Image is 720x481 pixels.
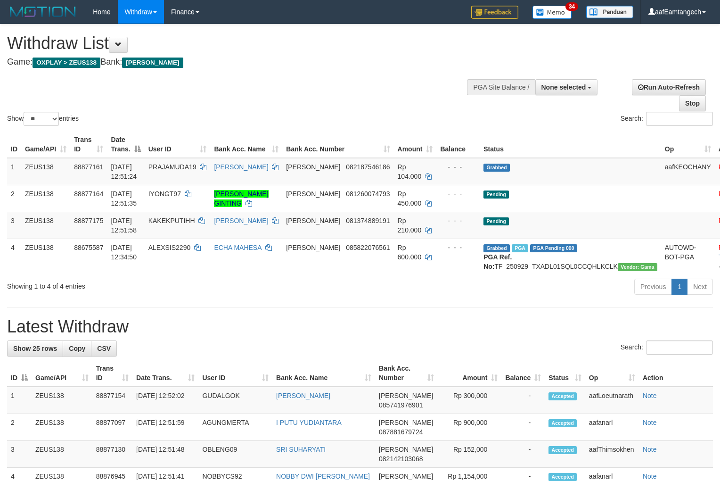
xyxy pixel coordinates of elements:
h4: Game: Bank: [7,58,471,67]
span: Rp 210.000 [398,217,422,234]
label: Show entries [7,112,79,126]
td: ZEUS138 [32,387,92,414]
img: Button%20Memo.svg [532,6,572,19]
a: Note [643,419,657,426]
span: Grabbed [483,164,510,172]
th: Balance [436,131,480,158]
td: [DATE] 12:51:59 [132,414,198,441]
img: MOTION_logo.png [7,5,79,19]
span: PRAJAMUDA19 [148,163,196,171]
b: PGA Ref. No: [483,253,512,270]
th: ID [7,131,21,158]
td: - [501,387,545,414]
td: [DATE] 12:52:02 [132,387,198,414]
div: - - - [440,162,476,172]
span: Pending [483,191,509,199]
td: ZEUS138 [21,158,70,185]
td: Rp 152,000 [438,441,501,468]
td: [DATE] 12:51:48 [132,441,198,468]
td: GUDALGOK [198,387,272,414]
th: Status [480,131,661,158]
span: [PERSON_NAME] [379,392,433,399]
td: aafThimsokhen [585,441,639,468]
span: 88675587 [74,244,103,251]
span: CSV [97,345,111,352]
span: Rp 104.000 [398,163,422,180]
span: [PERSON_NAME] [122,58,183,68]
input: Search: [646,340,713,355]
th: Game/API: activate to sort column ascending [32,360,92,387]
a: Note [643,392,657,399]
span: Copy 085822076561 to clipboard [346,244,390,251]
th: Action [639,360,713,387]
span: Accepted [548,419,577,427]
a: 1 [671,279,687,295]
span: IYONGT97 [148,190,181,198]
a: I PUTU YUDIANTARA [276,419,342,426]
td: 2 [7,185,21,212]
span: Copy [69,345,85,352]
span: [PERSON_NAME] [286,217,340,224]
div: - - - [440,243,476,252]
a: Copy [63,340,91,357]
span: 88877161 [74,163,103,171]
button: None selected [535,79,598,95]
a: [PERSON_NAME] [214,163,268,171]
a: ECHA MAHESA [214,244,261,251]
span: None selected [541,83,586,91]
span: Rp 600.000 [398,244,422,261]
a: [PERSON_NAME] [276,392,330,399]
a: Show 25 rows [7,340,63,357]
span: Accepted [548,473,577,481]
span: ALEXSIS2290 [148,244,191,251]
th: Balance: activate to sort column ascending [501,360,545,387]
span: 88877164 [74,190,103,198]
td: aafanarl [585,414,639,441]
a: Run Auto-Refresh [632,79,706,95]
span: [PERSON_NAME] [286,163,340,171]
span: [DATE] 12:51:24 [111,163,137,180]
th: Status: activate to sort column ascending [545,360,585,387]
th: Date Trans.: activate to sort column ascending [132,360,198,387]
td: 4 [7,239,21,275]
td: aafLoeutnarath [585,387,639,414]
span: 34 [565,2,578,11]
td: 1 [7,158,21,185]
th: Game/API: activate to sort column ascending [21,131,70,158]
td: ZEUS138 [21,239,70,275]
span: Copy 081260074793 to clipboard [346,190,390,198]
span: Copy 081374889191 to clipboard [346,217,390,224]
h1: Withdraw List [7,34,471,53]
span: Vendor URL: https://trx31.1velocity.biz [618,263,657,271]
th: Bank Acc. Name: activate to sort column ascending [272,360,375,387]
span: OXPLAY > ZEUS138 [33,58,100,68]
span: Copy 085741976901 to clipboard [379,401,423,409]
th: Trans ID: activate to sort column ascending [92,360,132,387]
div: - - - [440,189,476,199]
h1: Latest Withdraw [7,317,713,336]
a: NOBBY DWI [PERSON_NAME] [276,473,370,480]
td: 1 [7,387,32,414]
td: ZEUS138 [21,212,70,239]
span: KAKEKPUTIHH [148,217,195,224]
td: Rp 900,000 [438,414,501,441]
span: [PERSON_NAME] [379,419,433,426]
td: TF_250929_TXADL01SQL0CCQHLKCLK [480,239,661,275]
a: CSV [91,340,117,357]
td: OBLENG09 [198,441,272,468]
th: User ID: activate to sort column ascending [145,131,211,158]
div: - - - [440,216,476,225]
td: 88877097 [92,414,132,441]
div: Showing 1 to 4 of 4 entries [7,278,293,291]
td: 3 [7,441,32,468]
a: [PERSON_NAME] GINTING [214,190,268,207]
span: Copy 082142103068 to clipboard [379,455,423,463]
th: Bank Acc. Number: activate to sort column ascending [375,360,438,387]
span: [DATE] 12:34:50 [111,244,137,261]
td: aafKEOCHANY [661,158,715,185]
td: ZEUS138 [32,414,92,441]
span: Show 25 rows [13,345,57,352]
td: 2 [7,414,32,441]
th: Op: activate to sort column ascending [585,360,639,387]
a: Stop [679,95,706,111]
